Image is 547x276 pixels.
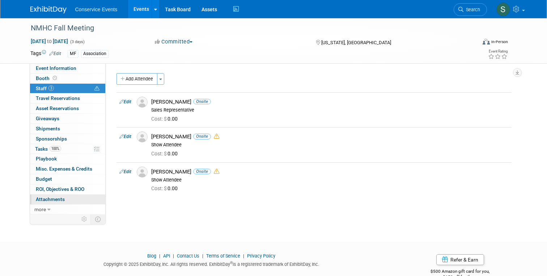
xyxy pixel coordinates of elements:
div: Event Format [437,38,508,49]
a: Edit [119,134,131,139]
span: Onsite [193,134,211,139]
div: Association [81,50,109,58]
img: Savannah Doctor [496,3,510,16]
td: Tags [30,50,61,58]
a: Budget [30,174,105,184]
a: Staff3 [30,84,105,93]
div: Event Rating [488,50,508,53]
span: Tasks [35,146,61,152]
a: Tasks100% [30,144,105,154]
div: [PERSON_NAME] [151,99,509,105]
span: | [200,253,205,259]
a: Edit [49,51,61,56]
span: Booth not reserved yet [51,75,58,81]
span: more [34,206,46,212]
span: Budget [36,176,52,182]
a: more [30,205,105,214]
div: Sales Representative [151,107,509,113]
span: 100% [50,146,61,151]
a: API [163,253,170,259]
span: Cost: $ [151,116,168,122]
span: | [241,253,246,259]
span: Booth [36,75,58,81]
a: ROI, Objectives & ROO [30,184,105,194]
span: Staff [36,85,54,91]
img: Associate-Profile-5.png [137,97,148,108]
a: Event Information [30,63,105,73]
a: Privacy Policy [247,253,275,259]
span: [US_STATE], [GEOGRAPHIC_DATA] [321,40,391,45]
button: Add Attendee [116,73,157,85]
span: Shipments [36,126,60,131]
span: Sponsorships [36,136,67,142]
div: In-Person [491,39,508,45]
a: Edit [119,169,131,174]
span: | [171,253,176,259]
div: NMHC Fall Meeting [28,22,467,35]
button: Committed [152,38,195,46]
span: Search [463,7,480,12]
a: Edit [119,99,131,104]
a: Sponsorships [30,134,105,144]
img: Format-Inperson.png [483,39,490,45]
span: Playbook [36,156,57,162]
span: 0.00 [151,151,181,156]
a: Contact Us [177,253,199,259]
a: Attachments [30,195,105,204]
td: Toggle Event Tabs [90,214,105,224]
span: Giveaways [36,116,59,121]
div: Show Attendee [151,142,509,148]
span: 0.00 [151,116,181,122]
img: Associate-Profile-5.png [137,131,148,142]
span: 0.00 [151,185,181,191]
i: Double-book Warning! [214,134,219,139]
a: Travel Reservations [30,93,105,103]
span: Potential Scheduling Conflict -- at least one attendee is tagged in another overlapping event. [94,85,99,92]
img: ExhibitDay [30,6,67,13]
img: Associate-Profile-5.png [137,167,148,177]
span: Misc. Expenses & Credits [36,166,92,172]
span: ROI, Objectives & ROO [36,186,84,192]
span: Cost: $ [151,185,168,191]
a: Playbook [30,154,105,164]
sup: ® [230,261,233,265]
a: Giveaways [30,114,105,124]
span: to [46,38,53,44]
span: [DATE] [DATE] [30,38,68,45]
div: Copyright © 2025 ExhibitDay, Inc. All rights reserved. ExhibitDay is a registered trademark of Ex... [30,259,393,268]
span: Onsite [193,99,211,104]
a: Shipments [30,124,105,134]
div: [PERSON_NAME] [151,168,509,175]
span: Onsite [193,169,211,174]
a: Search [454,3,487,16]
span: | [157,253,162,259]
span: Attachments [36,196,65,202]
div: [PERSON_NAME] [151,133,509,140]
a: Refer & Earn [436,254,484,265]
span: Cost: $ [151,151,168,156]
a: Misc. Expenses & Credits [30,164,105,174]
a: Asset Reservations [30,104,105,113]
span: Event Information [36,65,76,71]
div: MF [68,50,79,58]
td: Personalize Event Tab Strip [78,214,91,224]
a: Blog [147,253,156,259]
span: Travel Reservations [36,95,80,101]
span: Conservice Events [75,7,118,12]
i: Double-book Warning! [214,169,219,174]
a: Terms of Service [206,253,240,259]
a: Booth [30,74,105,83]
span: Asset Reservations [36,105,79,111]
div: Show Attendee [151,177,509,183]
span: 3 [48,85,54,91]
span: (3 days) [69,39,85,44]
